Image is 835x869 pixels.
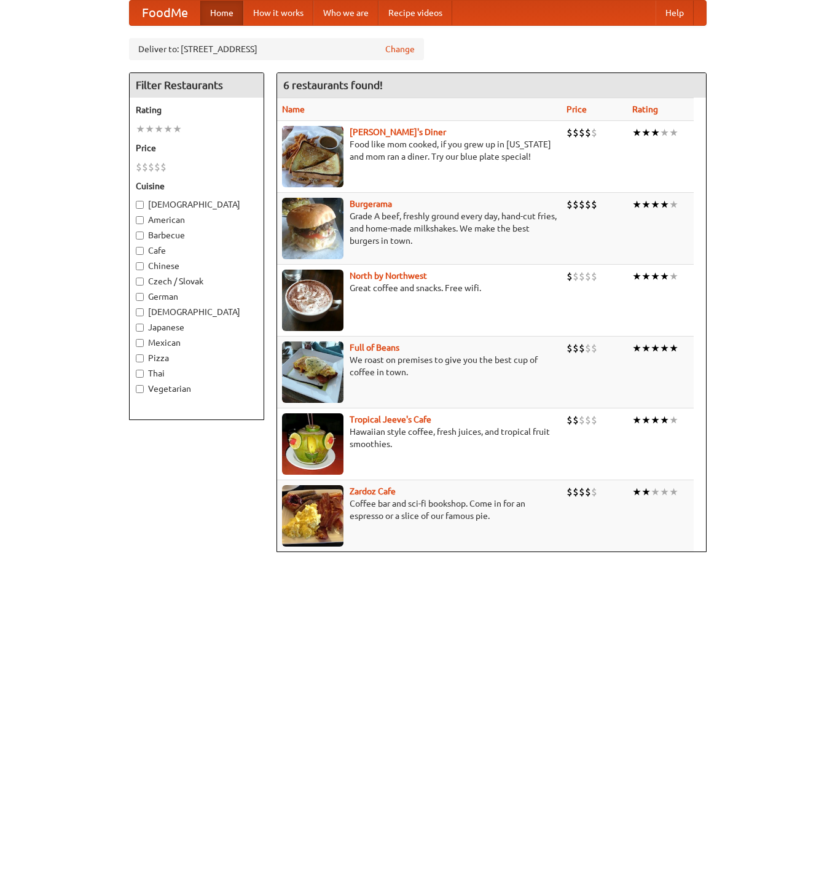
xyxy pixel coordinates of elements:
[579,126,585,139] li: $
[142,160,148,174] li: $
[585,126,591,139] li: $
[641,126,651,139] li: ★
[154,160,160,174] li: $
[566,104,587,114] a: Price
[669,270,678,283] li: ★
[669,413,678,427] li: ★
[350,415,431,424] a: Tropical Jeeve's Cafe
[591,198,597,211] li: $
[632,126,641,139] li: ★
[632,413,641,427] li: ★
[136,306,257,318] label: [DEMOGRAPHIC_DATA]
[579,270,585,283] li: $
[130,73,264,98] h4: Filter Restaurants
[136,180,257,192] h5: Cuisine
[282,210,557,247] p: Grade A beef, freshly ground every day, hand-cut fries, and home-made milkshakes. We make the bes...
[585,485,591,499] li: $
[282,497,557,522] p: Coffee bar and sci-fi bookshop. Come in for an espresso or a slice of our famous pie.
[200,1,243,25] a: Home
[243,1,313,25] a: How it works
[136,104,257,116] h5: Rating
[136,290,257,303] label: German
[136,324,144,332] input: Japanese
[579,485,585,499] li: $
[641,198,651,211] li: ★
[282,104,305,114] a: Name
[651,413,660,427] li: ★
[282,270,343,331] img: north.jpg
[660,485,669,499] li: ★
[632,341,641,355] li: ★
[573,126,579,139] li: $
[136,122,145,136] li: ★
[282,282,557,294] p: Great coffee and snacks. Free wifi.
[591,485,597,499] li: $
[283,79,383,91] ng-pluralize: 6 restaurants found!
[632,485,641,499] li: ★
[136,244,257,257] label: Cafe
[579,413,585,427] li: $
[350,199,392,209] a: Burgerama
[154,122,163,136] li: ★
[282,426,557,450] p: Hawaiian style coffee, fresh juices, and tropical fruit smoothies.
[573,413,579,427] li: $
[136,293,144,301] input: German
[641,413,651,427] li: ★
[585,413,591,427] li: $
[566,413,573,427] li: $
[585,270,591,283] li: $
[591,341,597,355] li: $
[136,275,257,287] label: Czech / Slovak
[350,271,427,281] a: North by Northwest
[130,1,200,25] a: FoodMe
[136,232,144,240] input: Barbecue
[378,1,452,25] a: Recipe videos
[566,198,573,211] li: $
[632,270,641,283] li: ★
[350,127,446,137] a: [PERSON_NAME]'s Diner
[136,370,144,378] input: Thai
[136,354,144,362] input: Pizza
[660,198,669,211] li: ★
[173,122,182,136] li: ★
[136,385,144,393] input: Vegetarian
[282,341,343,403] img: beans.jpg
[282,413,343,475] img: jeeves.jpg
[651,198,660,211] li: ★
[573,341,579,355] li: $
[136,308,144,316] input: [DEMOGRAPHIC_DATA]
[163,122,173,136] li: ★
[579,198,585,211] li: $
[136,201,144,209] input: [DEMOGRAPHIC_DATA]
[350,343,399,353] a: Full of Beans
[669,198,678,211] li: ★
[585,198,591,211] li: $
[641,485,651,499] li: ★
[313,1,378,25] a: Who we are
[282,138,557,163] p: Food like mom cooked, if you grew up in [US_STATE] and mom ran a diner. Try our blue plate special!
[136,260,257,272] label: Chinese
[660,413,669,427] li: ★
[136,321,257,333] label: Japanese
[136,383,257,395] label: Vegetarian
[660,270,669,283] li: ★
[129,38,424,60] div: Deliver to: [STREET_ADDRESS]
[282,485,343,547] img: zardoz.jpg
[350,486,396,496] b: Zardoz Cafe
[651,126,660,139] li: ★
[282,354,557,378] p: We roast on premises to give you the best cup of coffee in town.
[641,341,651,355] li: ★
[136,352,257,364] label: Pizza
[566,126,573,139] li: $
[566,485,573,499] li: $
[573,270,579,283] li: $
[591,270,597,283] li: $
[136,214,257,226] label: American
[651,341,660,355] li: ★
[136,198,257,211] label: [DEMOGRAPHIC_DATA]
